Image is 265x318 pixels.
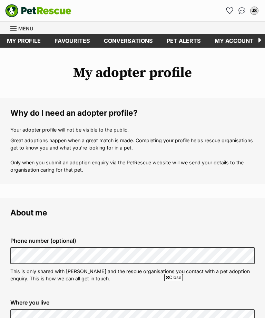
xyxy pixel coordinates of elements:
a: conversations [97,34,160,48]
legend: Why do I need an adopter profile? [10,108,255,117]
a: Conversations [236,5,247,16]
img: logo-e224e6f780fb5917bec1dbf3a21bbac754714ae5b6737aabdf751b685950b380.svg [5,4,71,17]
ul: Account quick links [224,5,260,16]
a: Favourites [224,5,235,16]
span: Close [164,274,183,281]
p: This is only shared with [PERSON_NAME] and the rescue organisations you contact with a pet adopti... [10,268,255,282]
img: chat-41dd97257d64d25036548639549fe6c8038ab92f7586957e7f3b1b290dea8141.svg [238,7,246,14]
label: Phone number (optional) [10,238,255,244]
span: Menu [18,26,33,31]
p: Your adopter profile will not be visible to the public. [10,126,255,133]
a: PetRescue [5,4,71,17]
p: Great adoptions happen when a great match is made. Completing your profile helps rescue organisat... [10,137,255,174]
legend: About me [10,208,255,217]
a: My account [208,34,261,48]
a: Favourites [48,34,97,48]
a: Pet alerts [160,34,208,48]
a: Menu [10,22,38,34]
div: JS [251,7,258,14]
iframe: Advertisement [7,283,258,315]
button: My account [249,5,260,16]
